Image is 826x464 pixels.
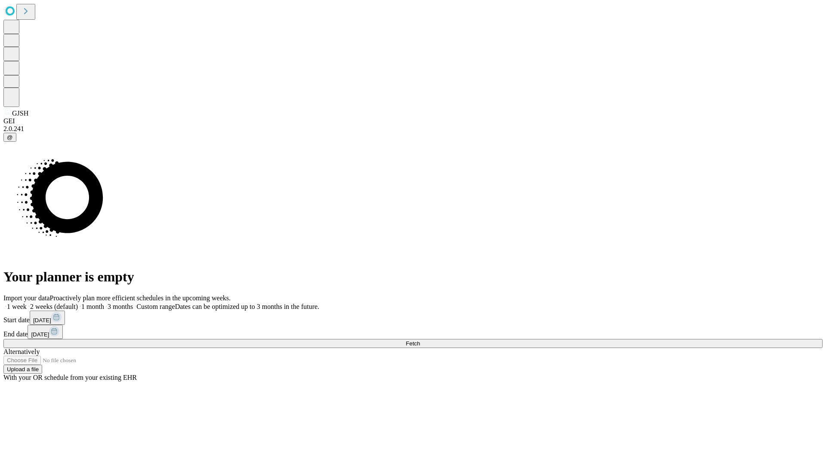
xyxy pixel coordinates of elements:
div: GEI [3,117,823,125]
span: Proactively plan more efficient schedules in the upcoming weeks. [50,294,231,302]
span: Fetch [406,340,420,347]
span: [DATE] [31,331,49,338]
button: [DATE] [30,311,65,325]
span: GJSH [12,110,28,117]
span: @ [7,134,13,140]
span: Alternatively [3,348,40,355]
span: [DATE] [33,317,51,324]
button: @ [3,133,16,142]
span: 1 month [81,303,104,310]
div: Start date [3,311,823,325]
span: Custom range [136,303,175,310]
span: Dates can be optimized up to 3 months in the future. [175,303,319,310]
span: 1 week [7,303,27,310]
button: Fetch [3,339,823,348]
div: End date [3,325,823,339]
div: 2.0.241 [3,125,823,133]
span: 3 months [108,303,133,310]
h1: Your planner is empty [3,269,823,285]
span: With your OR schedule from your existing EHR [3,374,137,381]
span: 2 weeks (default) [30,303,78,310]
span: Import your data [3,294,50,302]
button: Upload a file [3,365,42,374]
button: [DATE] [28,325,63,339]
